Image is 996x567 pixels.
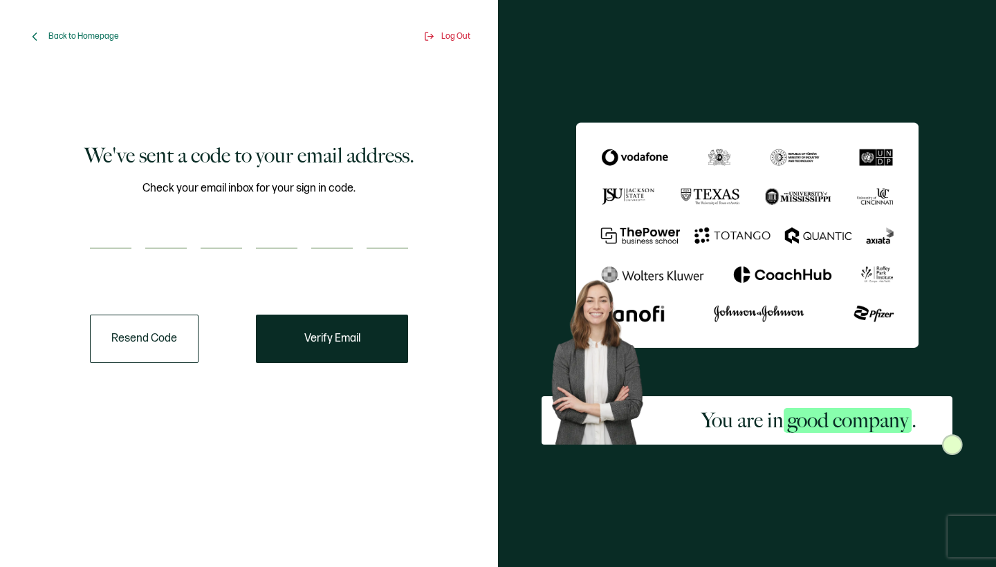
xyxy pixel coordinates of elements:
[542,272,665,445] img: Sertifier Signup - You are in <span class="strong-h">good company</span>. Hero
[304,333,360,344] span: Verify Email
[90,315,199,363] button: Resend Code
[784,408,912,433] span: good company
[576,122,919,348] img: Sertifier We've sent a code to your email address.
[441,31,470,41] span: Log Out
[142,180,356,197] span: Check your email inbox for your sign in code.
[759,411,996,567] iframe: Chat Widget
[84,142,414,169] h1: We've sent a code to your email address.
[256,315,408,363] button: Verify Email
[701,407,916,434] h2: You are in .
[48,31,119,41] span: Back to Homepage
